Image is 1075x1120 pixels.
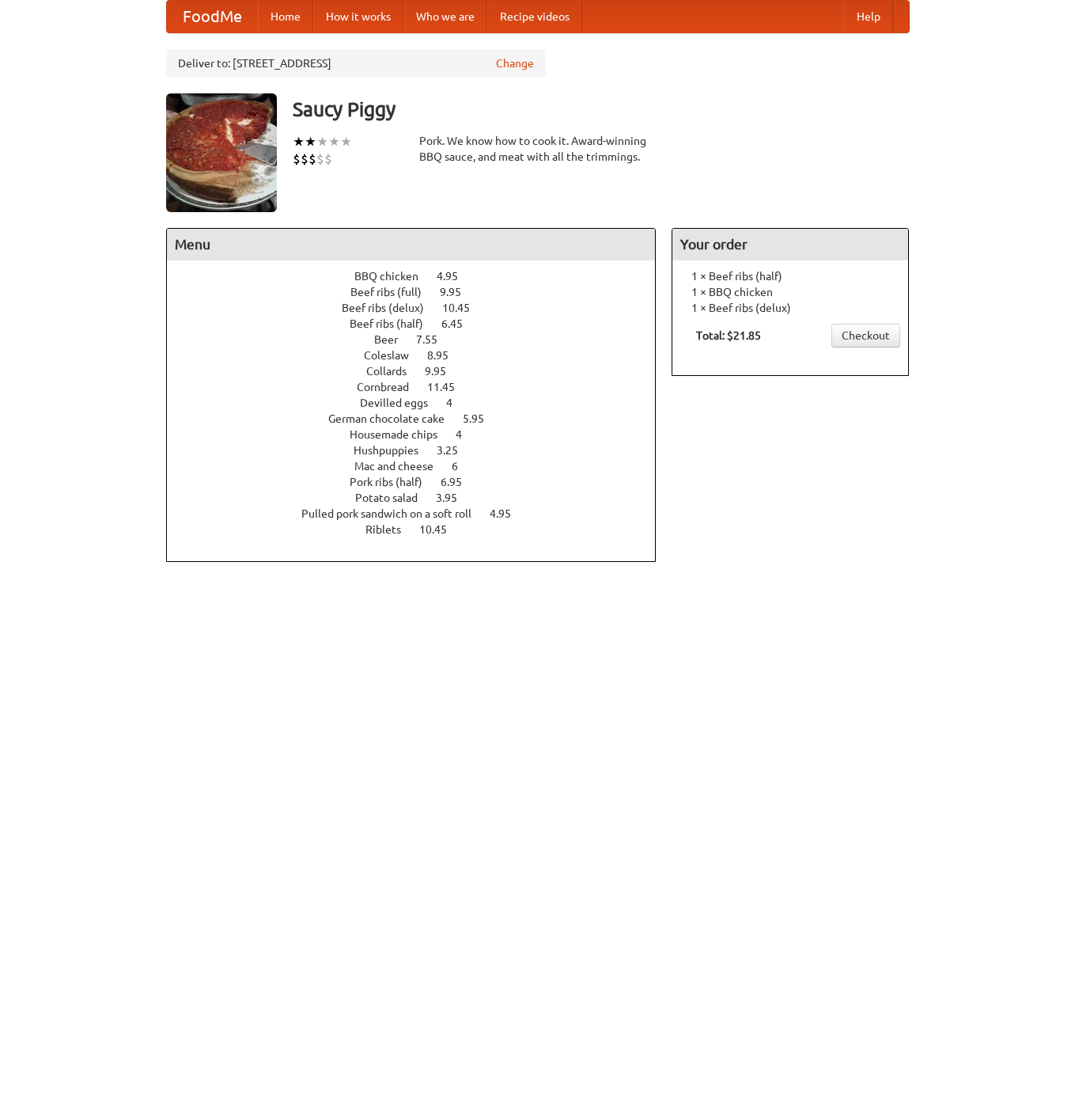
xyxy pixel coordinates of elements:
[167,229,656,260] h4: Menu
[680,300,900,316] li: 1 × Beef ribs (delux)
[328,412,460,425] span: German chocolate cake
[293,150,301,168] li: $
[365,523,417,536] span: Riblets
[316,150,324,168] li: $
[293,93,910,125] h3: Saucy Piggy
[844,1,893,32] a: Help
[672,229,908,260] h4: Your order
[301,507,487,520] span: Pulled pork sandwich on a soft roll
[437,270,474,283] span: 4.95
[258,1,313,32] a: Home
[366,365,475,378] a: Collards 9.95
[316,133,328,150] li: ★
[324,150,332,168] li: $
[350,286,437,298] span: Beef ribs (full)
[437,444,474,457] span: 3.25
[350,476,438,488] span: Pork ribs (half)
[354,270,434,283] span: BBQ chicken
[340,133,352,150] li: ★
[463,412,500,425] span: 5.95
[313,1,403,32] a: How it works
[427,381,471,393] span: 11.45
[364,349,478,362] a: Coleslaw 8.95
[360,397,482,409] a: Devilled eggs 4
[831,324,900,347] a: Checkout
[350,428,491,441] a: Housemade chips 4
[365,523,476,536] a: Riblets 10.45
[456,428,478,441] span: 4
[354,444,487,457] a: Hushpuppies 3.25
[360,397,444,409] span: Devilled eggs
[357,381,425,393] span: Cornbread
[416,333,453,346] span: 7.55
[350,317,439,330] span: Beef ribs (half)
[350,428,453,441] span: Housemade chips
[355,492,433,504] span: Potato salad
[374,333,467,346] a: Beer 7.55
[357,381,484,393] a: Cornbread 11.45
[166,49,546,78] div: Deliver to: [STREET_ADDRESS]
[328,133,340,150] li: ★
[496,55,534,71] a: Change
[680,284,900,300] li: 1 × BBQ chicken
[419,523,463,536] span: 10.45
[366,365,422,378] span: Collards
[440,286,477,298] span: 9.95
[350,476,491,488] a: Pork ribs (half) 6.95
[441,476,478,488] span: 6.95
[355,492,486,504] a: Potato salad 3.95
[419,133,657,165] div: Pork. We know how to cook it. Award-winning BBQ sauce, and meat with all the trimmings.
[301,150,308,168] li: $
[487,1,582,32] a: Recipe videos
[446,397,468,409] span: 4
[354,460,449,473] span: Mac and cheese
[354,270,487,283] a: BBQ chicken 4.95
[374,333,414,346] span: Beer
[354,444,434,457] span: Hushpuppies
[354,460,487,473] a: Mac and cheese 6
[436,492,473,504] span: 3.95
[305,133,316,150] li: ★
[342,302,499,314] a: Beef ribs (delux) 10.45
[490,507,527,520] span: 4.95
[680,268,900,284] li: 1 × Beef ribs (half)
[452,460,474,473] span: 6
[166,93,277,212] img: angular.jpg
[425,365,462,378] span: 9.95
[350,317,492,330] a: Beef ribs (half) 6.45
[403,1,487,32] a: Who we are
[301,507,540,520] a: Pulled pork sandwich on a soft roll 4.95
[167,1,258,32] a: FoodMe
[364,349,425,362] span: Coleslaw
[308,150,316,168] li: $
[350,286,490,298] a: Beef ribs (full) 9.95
[342,302,440,314] span: Beef ribs (delux)
[442,302,486,314] span: 10.45
[427,349,464,362] span: 8.95
[293,133,305,150] li: ★
[696,329,761,342] b: Total: $21.85
[441,317,479,330] span: 6.45
[328,412,513,425] a: German chocolate cake 5.95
